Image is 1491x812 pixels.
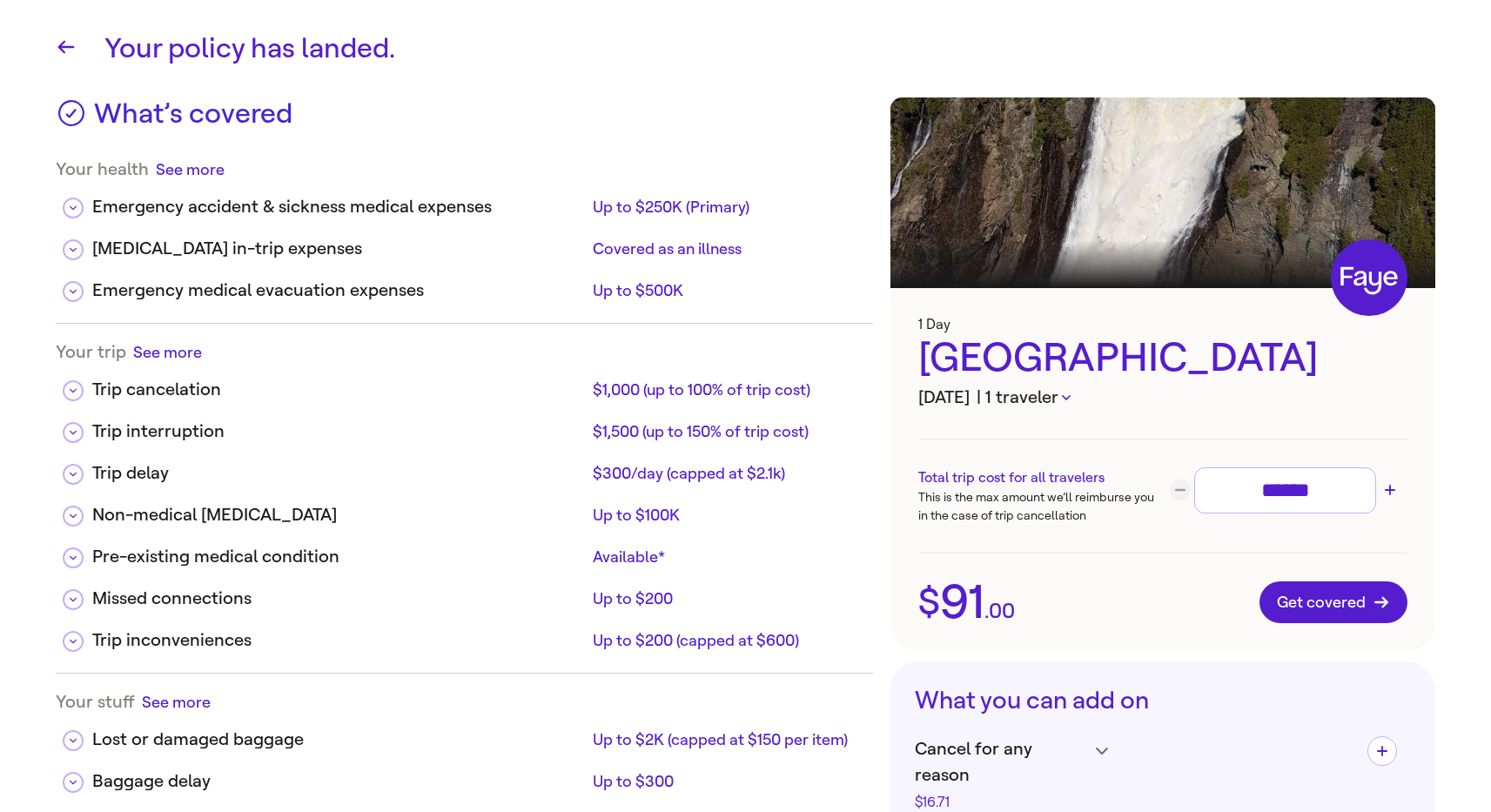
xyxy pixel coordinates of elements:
h3: What you can add on [915,686,1411,715]
button: See more [133,341,202,363]
div: Your stuff [56,691,873,713]
div: Covered as an illness [593,238,859,259]
div: Up to $250K (Primary) [593,197,859,218]
div: Up to $300 [593,771,859,792]
div: Trip interruption$1,500 (up to 150% of trip cost) [56,405,873,446]
div: Emergency medical evacuation expensesUp to $500K [56,264,873,305]
h3: Total trip cost for all travelers [918,467,1163,488]
div: Up to $2K (capped at $150 per item) [593,729,859,750]
h4: Cancel for any reason$16.71 [915,736,1108,809]
div: Up to $100K [593,505,859,526]
div: Missed connections [92,586,586,612]
div: Emergency accident & sickness medical expensesUp to $250K (Primary) [56,180,873,222]
h1: Your policy has landed. [104,28,1435,70]
div: Non-medical [MEDICAL_DATA] [92,502,586,528]
span: Cancel for any reason [915,736,1087,789]
span: 00 [989,601,1015,621]
div: Emergency accident & sickness medical expenses [92,194,586,220]
div: Pre-existing medical conditionAvailable* [56,530,873,572]
div: [GEOGRAPHIC_DATA] [918,332,1407,385]
button: Get covered [1259,581,1407,623]
div: Trip inconveniencesUp to $200 (capped at $600) [56,614,873,655]
div: $300/day (capped at $2.1k) [593,463,859,484]
div: Non-medical [MEDICAL_DATA]Up to $100K [56,488,873,530]
p: This is the max amount we’ll reimburse you in the case of trip cancellation [918,488,1163,525]
div: $1,500 (up to 150% of trip cost) [593,421,859,442]
button: | 1 traveler [977,385,1071,411]
div: Up to $500K [593,280,859,301]
div: Emergency medical evacuation expenses [92,278,586,304]
div: Baggage delayUp to $300 [56,755,873,796]
span: $ [918,584,940,621]
h3: What’s covered [94,97,292,141]
div: Trip interruption [92,419,586,445]
button: See more [156,158,225,180]
div: [MEDICAL_DATA] in-trip expensesCovered as an illness [56,222,873,264]
div: Your health [56,158,873,180]
div: Your trip [56,341,873,363]
button: Decrease trip cost [1170,480,1191,500]
div: Up to $200 [593,588,859,609]
button: Increase trip cost [1380,480,1400,500]
div: [MEDICAL_DATA] in-trip expenses [92,236,586,262]
div: $1,000 (up to 100% of trip cost) [593,379,859,400]
div: $16.71 [915,795,1087,809]
div: Baggage delay [92,768,586,795]
div: Pre-existing medical condition [92,544,586,570]
div: Lost or damaged baggage [92,727,586,753]
h3: 1 Day [918,316,1407,332]
button: Add [1367,736,1397,766]
span: Get covered [1277,594,1390,611]
h3: [DATE] [918,385,1407,411]
input: Trip cost [1202,475,1368,506]
span: . [984,601,989,621]
div: Missed connectionsUp to $200 [56,572,873,614]
div: Trip inconveniences [92,627,586,654]
div: Trip delay [92,460,586,487]
div: Available* [593,547,859,567]
div: Up to $200 (capped at $600) [593,630,859,651]
button: See more [142,691,211,713]
div: Trip cancelation [92,377,586,403]
div: Trip cancelation$1,000 (up to 100% of trip cost) [56,363,873,405]
span: 91 [940,579,984,626]
div: Lost or damaged baggageUp to $2K (capped at $150 per item) [56,713,873,755]
div: Trip delay$300/day (capped at $2.1k) [56,446,873,488]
